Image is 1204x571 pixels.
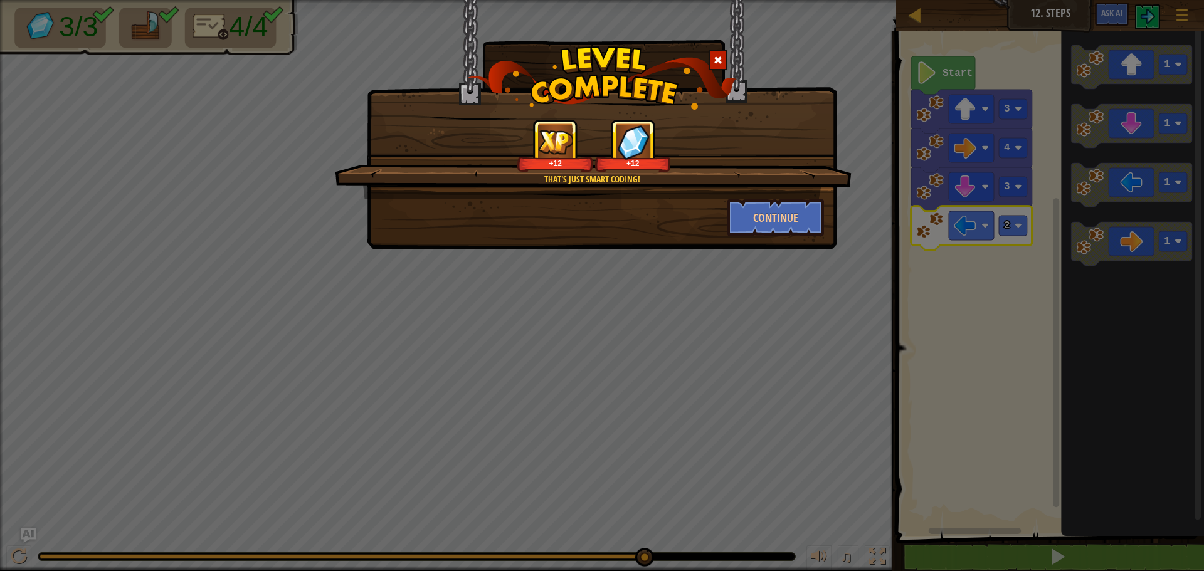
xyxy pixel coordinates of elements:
[727,199,825,236] button: Continue
[394,173,790,186] div: That's just smart coding!
[617,125,650,159] img: reward_icon_gems.png
[468,46,737,110] img: level_complete.png
[598,159,668,168] div: +12
[538,130,573,154] img: reward_icon_xp.png
[520,159,591,168] div: +12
